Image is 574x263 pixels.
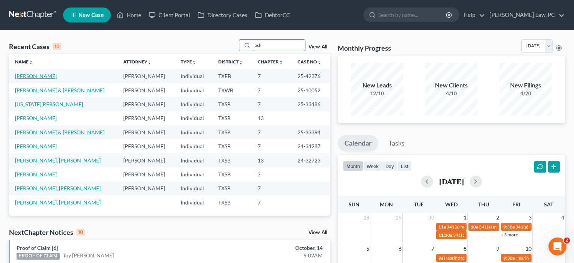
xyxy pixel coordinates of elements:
[63,252,114,259] a: Toy [PERSON_NAME]
[308,230,327,235] a: View All
[9,42,61,51] div: Recent Cases
[560,213,565,222] span: 4
[382,135,411,152] a: Tasks
[252,83,292,97] td: 7
[29,60,33,65] i: unfold_more
[515,255,574,261] span: Hearing for [PERSON_NAME]
[15,101,83,107] a: [US_STATE][PERSON_NAME]
[252,111,292,125] td: 13
[15,185,101,191] a: [PERSON_NAME], [PERSON_NAME]
[292,83,330,97] td: 25-10052
[252,167,292,181] td: 7
[258,59,283,65] a: Chapterunfold_more
[292,97,330,111] td: 25-33486
[363,161,382,171] button: week
[425,81,477,90] div: New Clients
[76,229,85,236] div: 10
[15,73,57,79] a: [PERSON_NAME]
[495,244,500,253] span: 9
[351,81,403,90] div: New Leads
[17,253,60,260] div: PROOF OF CLAIM
[445,201,458,207] span: Wed
[439,177,464,185] h2: [DATE]
[382,161,397,171] button: day
[17,245,58,251] a: Proof of Claim [6]
[308,44,327,50] a: View All
[117,153,175,167] td: [PERSON_NAME]
[252,182,292,195] td: 7
[292,139,330,153] td: 24-34287
[525,244,532,253] span: 10
[117,182,175,195] td: [PERSON_NAME]
[528,213,532,222] span: 3
[175,139,212,153] td: Individual
[175,97,212,111] td: Individual
[252,97,292,111] td: 7
[378,8,447,22] input: Search by name...
[15,59,33,65] a: Nameunfold_more
[499,81,552,90] div: New Filings
[212,153,252,167] td: TXSB
[564,237,570,243] span: 2
[548,237,566,255] iframe: Intercom live chat
[15,171,57,177] a: [PERSON_NAME]
[463,244,467,253] span: 8
[252,69,292,83] td: 7
[226,244,323,252] div: October, 14
[175,111,212,125] td: Individual
[430,244,435,253] span: 7
[145,8,194,22] a: Client Portal
[117,69,175,83] td: [PERSON_NAME]
[175,83,212,97] td: Individual
[181,59,196,65] a: Typeunfold_more
[503,255,515,261] span: 9:30a
[501,232,518,237] a: +3 more
[380,201,393,207] span: Mon
[471,224,478,230] span: 10a
[212,69,252,83] td: TXEB
[343,161,363,171] button: month
[239,60,243,65] i: unfold_more
[175,195,212,209] td: Individual
[117,139,175,153] td: [PERSON_NAME]
[425,90,477,97] div: 4/10
[460,8,485,22] a: Help
[366,244,370,253] span: 5
[427,213,435,222] span: 30
[438,224,446,230] span: 11a
[15,115,57,121] a: [PERSON_NAME]
[338,44,391,53] h3: Monthly Progress
[486,8,565,22] a: [PERSON_NAME] Law, PC
[292,153,330,167] td: 24-32723
[503,224,515,230] span: 9:30a
[398,244,402,253] span: 6
[512,201,520,207] span: Fri
[15,129,104,135] a: [PERSON_NAME] & [PERSON_NAME]
[9,228,85,237] div: NextChapter Notices
[212,167,252,181] td: TXSB
[175,153,212,167] td: Individual
[252,139,292,153] td: 7
[453,232,526,238] span: 341(a) meeting for [PERSON_NAME]
[495,213,500,222] span: 2
[478,201,489,207] span: Thu
[397,161,412,171] button: list
[499,90,552,97] div: 4/20
[292,69,330,83] td: 25-42376
[117,97,175,111] td: [PERSON_NAME]
[447,224,519,230] span: 341(a) meeting for [PERSON_NAME]
[292,125,330,139] td: 25-33394
[194,8,251,22] a: Directory Cases
[252,40,305,51] input: Search by name...
[147,60,152,65] i: unfold_more
[218,59,243,65] a: Districtunfold_more
[212,182,252,195] td: TXSB
[212,97,252,111] td: TXSB
[444,255,542,261] span: Hearing for [PERSON_NAME] & [PERSON_NAME]
[53,43,61,50] div: 10
[212,111,252,125] td: TXSB
[175,69,212,83] td: Individual
[317,60,322,65] i: unfold_more
[252,125,292,139] td: 7
[414,201,424,207] span: Tue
